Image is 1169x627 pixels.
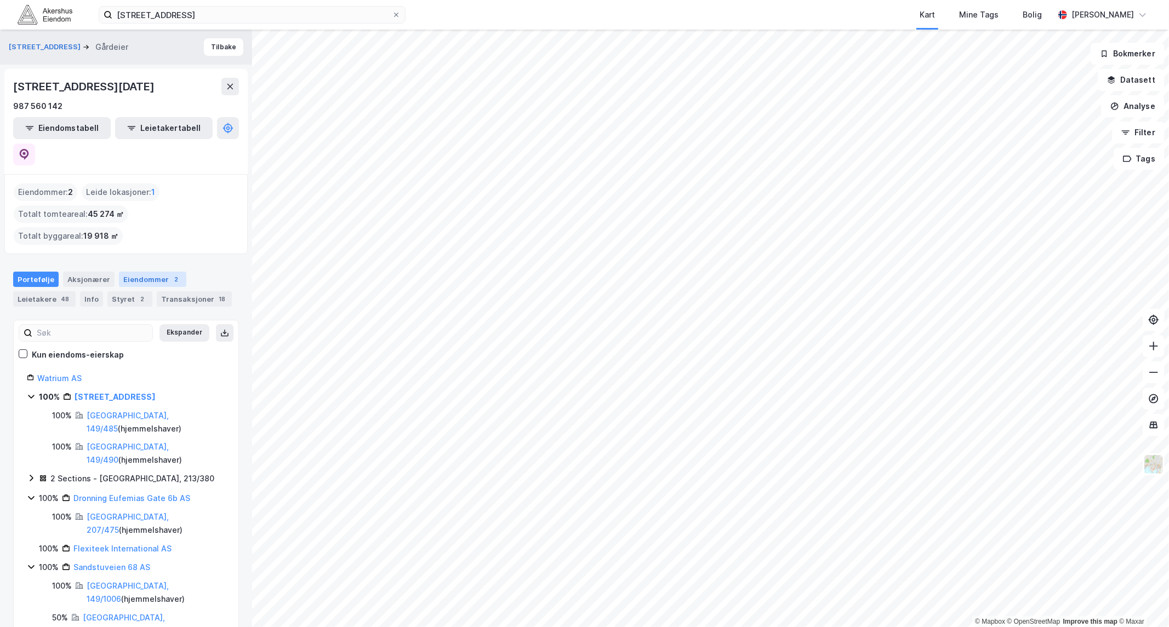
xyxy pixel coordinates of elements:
div: Eiendommer [119,272,186,287]
div: Info [80,291,103,307]
button: [STREET_ADDRESS] [9,42,83,53]
button: Datasett [1098,69,1165,91]
div: Styret [107,291,152,307]
div: 100% [52,409,72,422]
button: Ekspander [159,324,209,342]
a: Improve this map [1063,618,1117,625]
a: [STREET_ADDRESS] [75,392,156,401]
a: [GEOGRAPHIC_DATA], 149/485 [87,411,169,433]
div: Eiendommer : [14,183,77,201]
button: Tags [1114,148,1165,170]
div: 100% [39,492,59,505]
a: [GEOGRAPHIC_DATA], 149/490 [87,442,169,464]
div: ( hjemmelshaver ) [87,510,225,537]
div: 100% [39,561,59,574]
button: Tilbake [204,38,243,56]
div: Mine Tags [959,8,999,21]
div: Kart [920,8,935,21]
div: 100% [39,542,59,555]
div: 2 Sections - [GEOGRAPHIC_DATA], 213/380 [50,472,214,485]
a: [GEOGRAPHIC_DATA], 207/475 [87,512,169,534]
div: Leide lokasjoner : [82,183,159,201]
div: Portefølje [13,272,59,287]
button: Analyse [1101,95,1165,117]
div: Kun eiendoms-eierskap [32,348,124,361]
div: Totalt tomteareal : [14,205,128,223]
div: 50% [52,611,68,624]
div: 2 [171,274,182,285]
div: ( hjemmelshaver ) [87,440,225,467]
div: 100% [52,440,72,453]
a: Watrium AS [37,373,82,383]
div: Transaksjoner [157,291,232,307]
input: Søk [32,325,152,341]
span: 1 [151,186,155,199]
div: 987 560 142 [13,100,62,113]
button: Filter [1112,122,1165,143]
div: ( hjemmelshaver ) [87,409,225,435]
a: Dronning Eufemias Gate 6b AS [73,493,190,503]
button: Eiendomstabell [13,117,111,139]
img: Z [1143,454,1164,475]
input: Søk på adresse, matrikkel, gårdeiere, leietakere eller personer [112,7,392,23]
a: Flexiteek International AS [73,544,172,553]
div: [PERSON_NAME] [1071,8,1134,21]
button: Bokmerker [1091,43,1165,65]
div: Aksjonærer [63,272,115,287]
div: Gårdeier [95,41,128,54]
div: 100% [39,390,60,404]
div: 100% [52,579,72,593]
iframe: Chat Widget [1114,574,1169,627]
div: 48 [59,294,71,304]
span: 45 274 ㎡ [88,208,124,221]
div: ( hjemmelshaver ) [87,579,225,606]
div: Totalt byggareal : [14,227,123,245]
a: Sandstuveien 68 AS [73,562,150,572]
button: Leietakertabell [115,117,213,139]
div: [STREET_ADDRESS][DATE] [13,78,157,95]
img: akershus-eiendom-logo.9091f326c980b4bce74ccdd9f866810c.svg [18,5,72,24]
a: [GEOGRAPHIC_DATA], 149/1006 [87,581,169,603]
div: 100% [52,510,72,524]
span: 19 918 ㎡ [83,229,118,243]
a: OpenStreetMap [1007,618,1060,625]
div: Bolig [1023,8,1042,21]
span: 2 [68,186,73,199]
div: 18 [216,294,227,304]
div: Kontrollprogram for chat [1114,574,1169,627]
div: 2 [137,294,148,304]
a: Mapbox [975,618,1005,625]
div: Leietakere [13,291,76,307]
